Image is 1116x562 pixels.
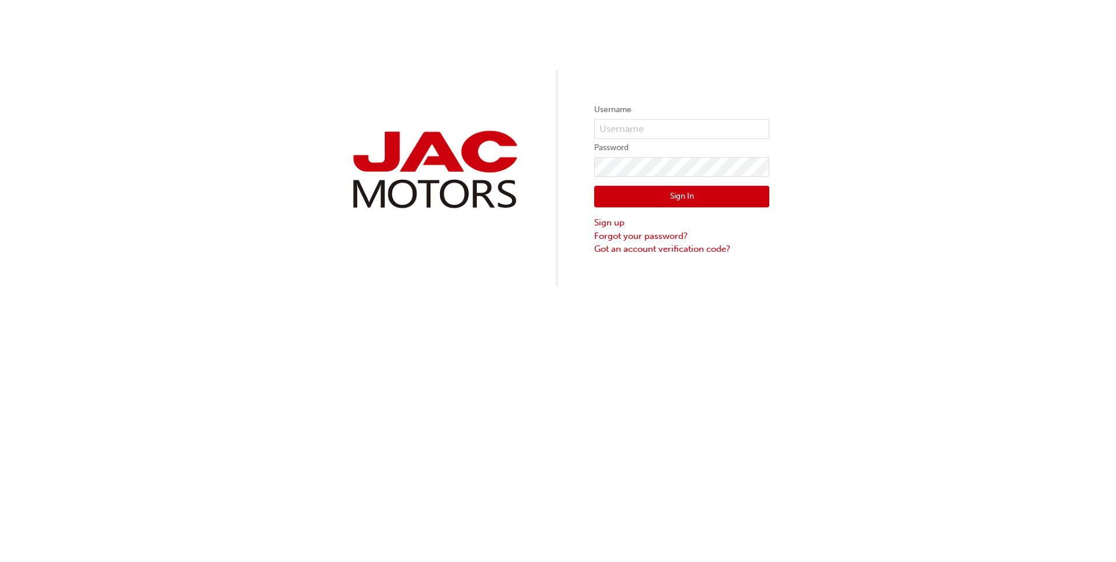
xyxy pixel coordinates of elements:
a: Sign up [594,216,769,230]
label: Password [594,141,769,155]
a: Forgot your password? [594,230,769,243]
label: Username [594,103,769,117]
img: jac-portal [347,126,522,213]
a: Got an account verification code? [594,242,769,256]
input: Username [594,119,769,139]
button: Sign In [594,186,769,208]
